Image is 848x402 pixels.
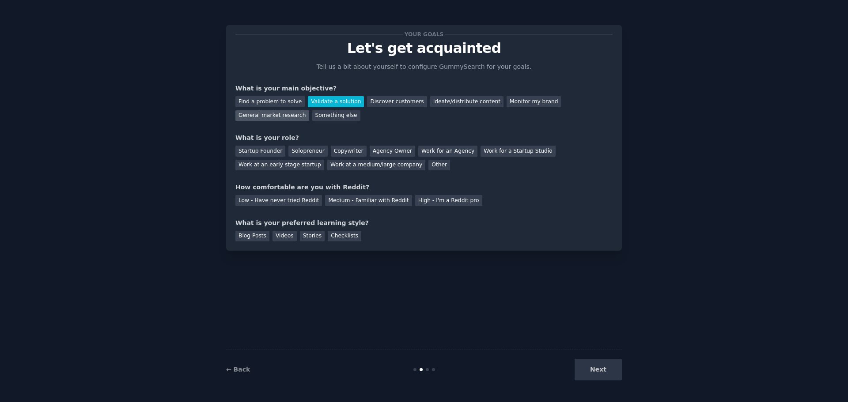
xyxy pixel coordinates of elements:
[507,96,561,107] div: Monitor my brand
[235,218,613,228] div: What is your preferred learning style?
[235,231,269,242] div: Blog Posts
[331,146,367,157] div: Copywriter
[235,133,613,143] div: What is your role?
[313,62,535,71] p: Tell us a bit about yourself to configure GummySearch for your goals.
[415,195,482,206] div: High - I'm a Reddit pro
[428,160,450,171] div: Other
[481,146,555,157] div: Work for a Startup Studio
[235,195,322,206] div: Low - Have never tried Reddit
[325,195,412,206] div: Medium - Familiar with Reddit
[235,41,613,56] p: Let's get acquainted
[308,96,364,107] div: Validate a solution
[235,146,285,157] div: Startup Founder
[235,183,613,192] div: How comfortable are you with Reddit?
[300,231,325,242] div: Stories
[327,160,425,171] div: Work at a medium/large company
[273,231,297,242] div: Videos
[226,366,250,373] a: ← Back
[418,146,477,157] div: Work for an Agency
[235,96,305,107] div: Find a problem to solve
[403,30,445,39] span: Your goals
[312,110,360,121] div: Something else
[328,231,361,242] div: Checklists
[235,160,324,171] div: Work at an early stage startup
[370,146,415,157] div: Agency Owner
[367,96,427,107] div: Discover customers
[235,110,309,121] div: General market research
[430,96,503,107] div: Ideate/distribute content
[235,84,613,93] div: What is your main objective?
[288,146,327,157] div: Solopreneur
